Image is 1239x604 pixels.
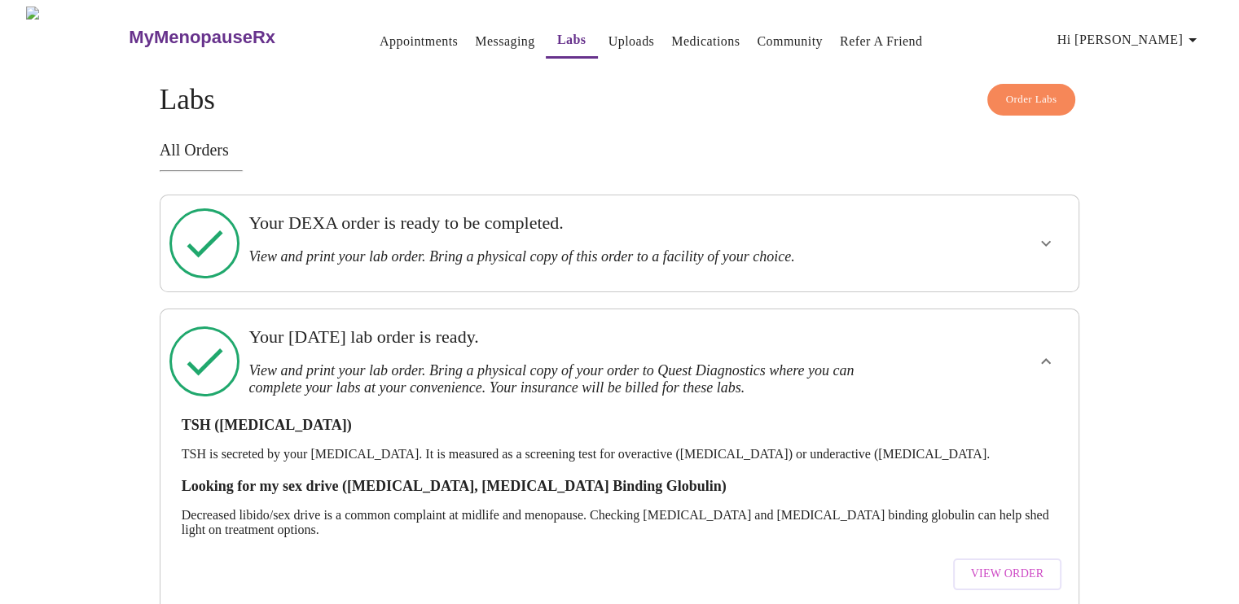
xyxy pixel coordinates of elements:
h3: TSH ([MEDICAL_DATA]) [182,417,1058,434]
h4: Labs [160,84,1080,116]
p: TSH is secreted by your [MEDICAL_DATA]. It is measured as a screening test for overactive ([MEDIC... [182,447,1058,462]
span: Hi [PERSON_NAME] [1057,28,1202,51]
h3: View and print your lab order. Bring a physical copy of this order to a facility of your choice. [248,248,902,265]
button: Uploads [602,25,661,58]
h3: All Orders [160,141,1080,160]
button: Community [750,25,829,58]
button: Medications [665,25,746,58]
a: Labs [557,28,587,51]
h3: Your [DATE] lab order is ready. [248,326,902,348]
a: MyMenopauseRx [127,9,341,66]
button: View Order [953,558,1062,590]
button: show more [1026,342,1065,381]
a: Messaging [475,30,534,53]
a: Community [757,30,823,53]
p: Decreased libido/sex drive is a common complaint at midlife and menopause. Checking [MEDICAL_DATA... [182,508,1058,537]
button: Hi [PERSON_NAME] [1051,24,1209,56]
h3: Looking for my sex drive ([MEDICAL_DATA], [MEDICAL_DATA] Binding Globulin) [182,478,1058,495]
button: Order Labs [987,84,1076,116]
button: Appointments [373,25,464,58]
button: Labs [546,24,598,59]
button: Refer a Friend [833,25,929,58]
a: Medications [671,30,740,53]
img: MyMenopauseRx Logo [26,7,127,68]
span: View Order [971,564,1044,584]
h3: View and print your lab order. Bring a physical copy of your order to Quest Diagnostics where you... [248,362,902,396]
a: Refer a Friend [840,30,923,53]
button: show more [1026,224,1065,263]
h3: Your DEXA order is ready to be completed. [248,212,902,234]
button: Messaging [468,25,541,58]
a: Appointments [380,30,458,53]
h3: MyMenopauseRx [129,27,275,48]
span: Order Labs [1006,90,1057,109]
a: View Order [949,550,1066,598]
a: Uploads [609,30,655,53]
